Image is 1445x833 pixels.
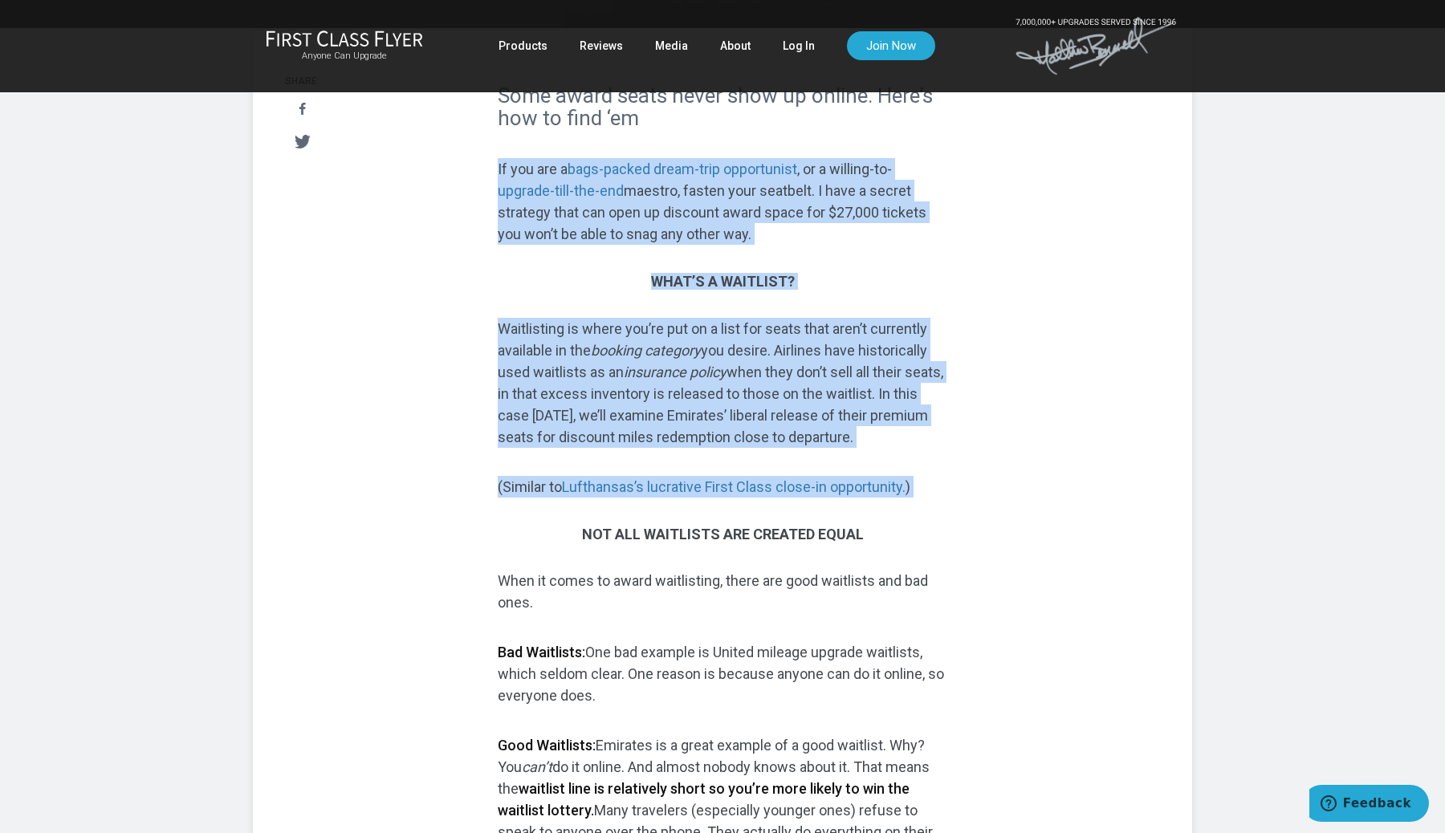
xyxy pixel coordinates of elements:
[498,84,947,130] h2: Some award seats never show up online. Here’s how to find ‘em
[498,526,947,542] h3: Not All Waitlists Are Created Equal
[720,31,751,60] a: About
[1309,785,1429,825] iframe: Opens a widget where you can find more information
[562,478,902,495] a: Lufthansas’s lucrative First Class close-in opportunity
[266,30,423,62] a: First Class FlyerAnyone Can Upgrade
[266,51,423,62] small: Anyone Can Upgrade
[498,158,947,245] p: If you are a , or a willing-to- maestro, fasten your seatbelt. I have a secret strategy that can ...
[902,478,906,495] a: .
[624,364,727,380] em: insurance policy
[580,31,623,60] a: Reviews
[498,318,947,448] p: Waitlisting is where you’re put on a list for seats that aren’t currently available in the you de...
[847,31,935,60] a: Join Now
[498,644,585,660] strong: Bad Waitlists:
[498,570,947,613] p: When it comes to award waitlisting, there are good waitlists and bad ones.
[498,182,624,199] a: upgrade-till-the-end
[498,476,947,498] p: (Similar to )
[568,161,797,177] a: bags-packed dream-trip opportunist
[591,342,701,359] em: booking category
[266,30,423,47] img: First Class Flyer
[498,780,910,819] strong: waitlist line is relatively short so you’re more likely to win the waitlist lottery.
[286,95,319,124] a: Share
[498,737,596,754] strong: Good Waitlists:
[499,31,547,60] a: Products
[286,127,319,156] a: Tweet
[522,758,552,775] em: can’t
[655,31,688,60] a: Media
[783,31,815,60] a: Log In
[498,274,947,290] h3: What’s a Waitlist?
[498,641,947,706] p: One bad example is United mileage upgrade waitlists, which seldom clear. One reason is because an...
